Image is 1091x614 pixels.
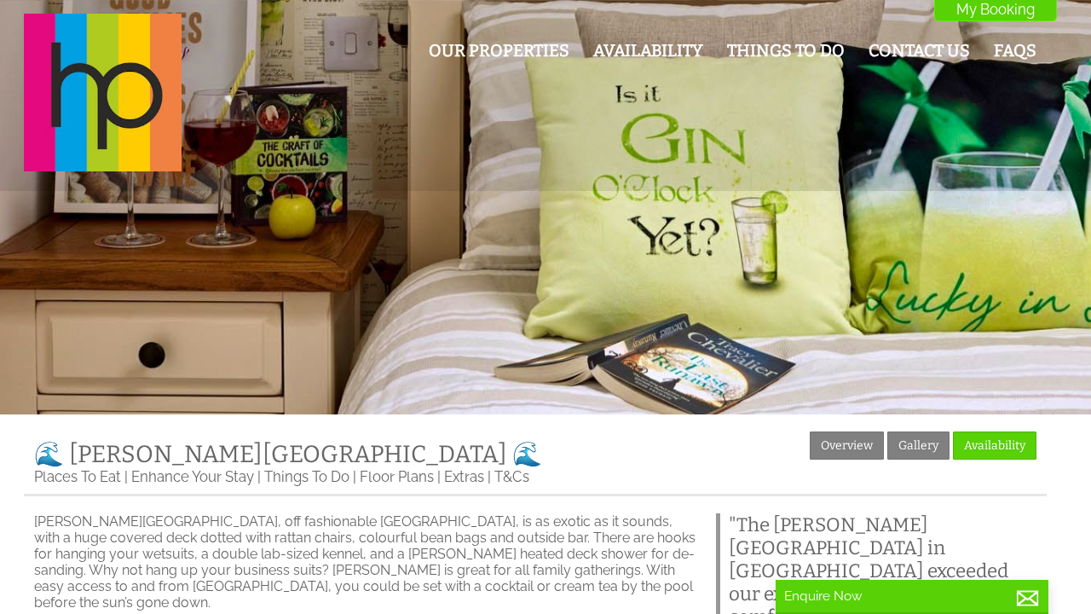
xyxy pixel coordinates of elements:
a: Availability [593,41,703,61]
img: Halula Properties [24,14,182,171]
a: Gallery [887,432,950,460]
a: T&Cs [494,468,529,485]
a: Places To Eat [34,468,121,485]
a: Things To Do [264,468,349,485]
p: Enquire Now [784,588,1040,604]
a: Things To Do [727,41,845,61]
a: Our Properties [429,41,569,61]
a: Enhance Your Stay [131,468,254,485]
a: FAQs [994,41,1036,61]
a: Floor Plans [360,468,434,485]
a: Extras [444,468,484,485]
p: [PERSON_NAME][GEOGRAPHIC_DATA], off fashionable [GEOGRAPHIC_DATA], is as exotic as it sounds, wit... [34,513,696,611]
a: 🌊 [PERSON_NAME][GEOGRAPHIC_DATA] 🌊 [34,440,542,468]
a: Overview [810,432,884,460]
a: Contact Us [869,41,970,61]
a: Availability [953,432,1036,460]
